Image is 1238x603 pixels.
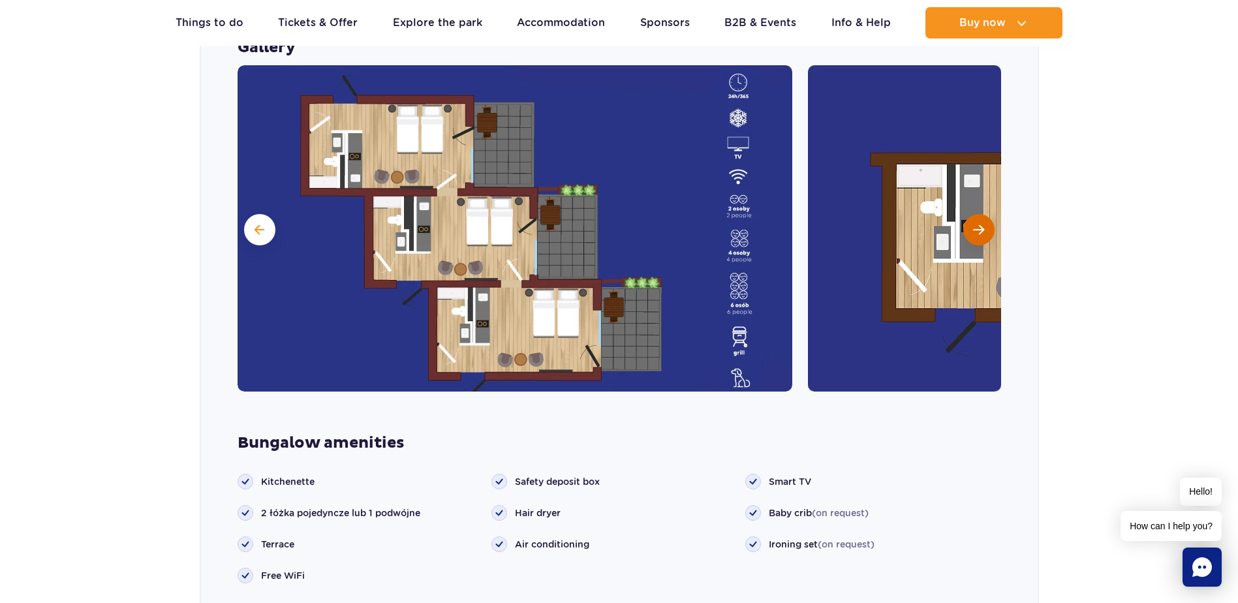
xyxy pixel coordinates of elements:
span: Baby crib [769,506,869,519]
span: Air conditioning [515,538,589,551]
span: Safety deposit box [515,475,600,488]
div: Chat [1183,548,1222,587]
span: Buy now [959,17,1006,29]
a: Things to do [176,7,243,39]
a: Explore the park [393,7,482,39]
button: Next slide [963,214,995,245]
button: Buy now [925,7,1062,39]
span: Kitchenette [261,475,315,488]
a: B2B & Events [724,7,796,39]
a: Info & Help [831,7,891,39]
span: 2 łóżka pojedyncze lub 1 podwójne [261,506,420,519]
span: Terrace [261,538,294,551]
a: Accommodation [517,7,605,39]
strong: Gallery [238,38,1001,57]
span: (on request) [818,539,874,549]
span: Free WiFi [261,569,305,582]
span: (on request) [812,508,869,518]
a: Tickets & Offer [278,7,358,39]
a: Sponsors [640,7,690,39]
span: How can I help you? [1121,511,1222,541]
span: Ironing set [769,538,874,551]
span: Smart TV [769,475,811,488]
span: Hello! [1180,478,1222,506]
span: Hair dryer [515,506,561,519]
strong: Bungalow amenities [238,433,1001,453]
